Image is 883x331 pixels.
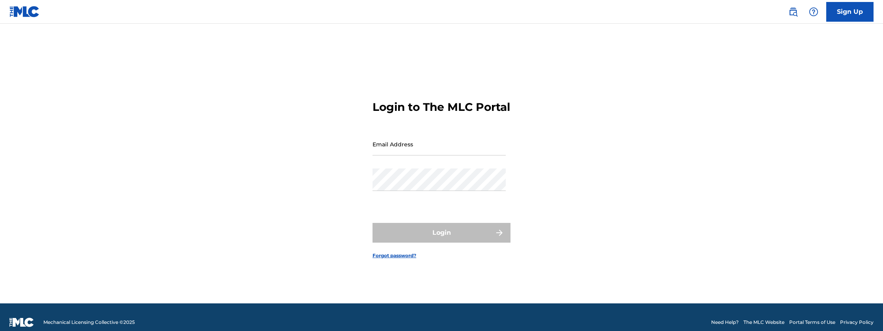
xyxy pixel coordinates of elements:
h3: Login to The MLC Portal [373,100,510,114]
img: search [788,7,798,17]
a: The MLC Website [743,319,784,326]
a: Sign Up [826,2,874,22]
span: Mechanical Licensing Collective © 2025 [43,319,135,326]
img: MLC Logo [9,6,40,17]
img: logo [9,318,34,327]
a: Privacy Policy [840,319,874,326]
img: help [809,7,818,17]
div: Help [806,4,822,20]
a: Forgot password? [373,252,416,259]
a: Portal Terms of Use [789,319,835,326]
a: Public Search [785,4,801,20]
a: Need Help? [711,319,739,326]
